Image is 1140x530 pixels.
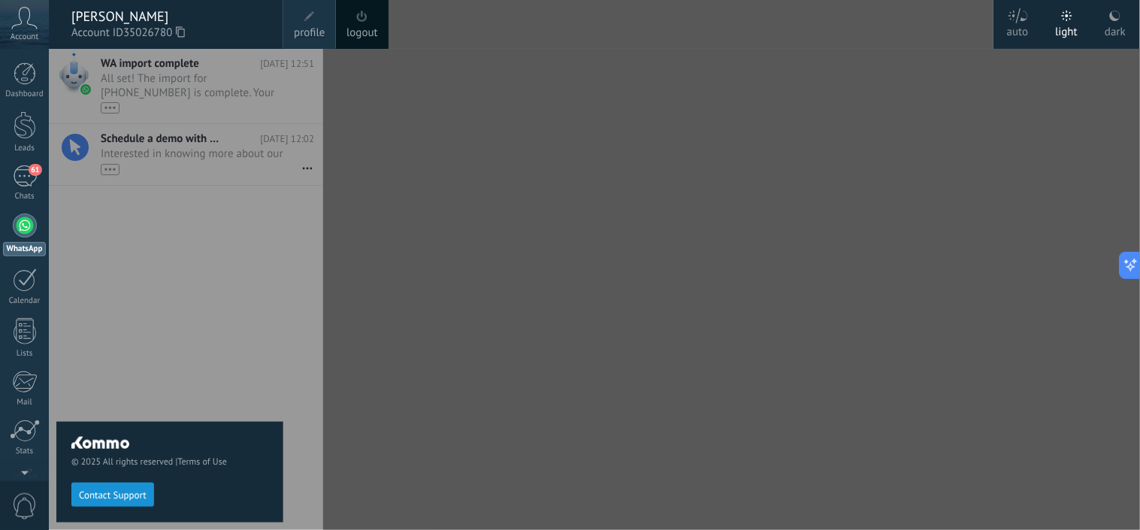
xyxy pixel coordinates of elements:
[3,242,46,256] div: WhatsApp
[29,164,41,176] span: 61
[123,25,185,41] span: 35026780
[346,25,378,41] a: logout
[3,296,47,306] div: Calendar
[3,349,47,359] div: Lists
[1007,10,1029,49] div: auto
[1056,10,1078,49] div: light
[294,25,325,41] span: profile
[3,144,47,153] div: Leads
[71,489,154,500] a: Contact Support
[3,192,47,201] div: Chats
[79,490,147,501] span: Contact Support
[3,89,47,99] div: Dashboard
[1105,10,1126,49] div: dark
[3,447,47,456] div: Stats
[3,398,47,407] div: Mail
[71,483,154,507] button: Contact Support
[71,25,268,41] span: Account ID
[177,456,227,468] a: Terms of Use
[71,456,268,468] span: © 2025 All rights reserved |
[71,8,268,25] div: [PERSON_NAME]
[11,32,38,42] span: Account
